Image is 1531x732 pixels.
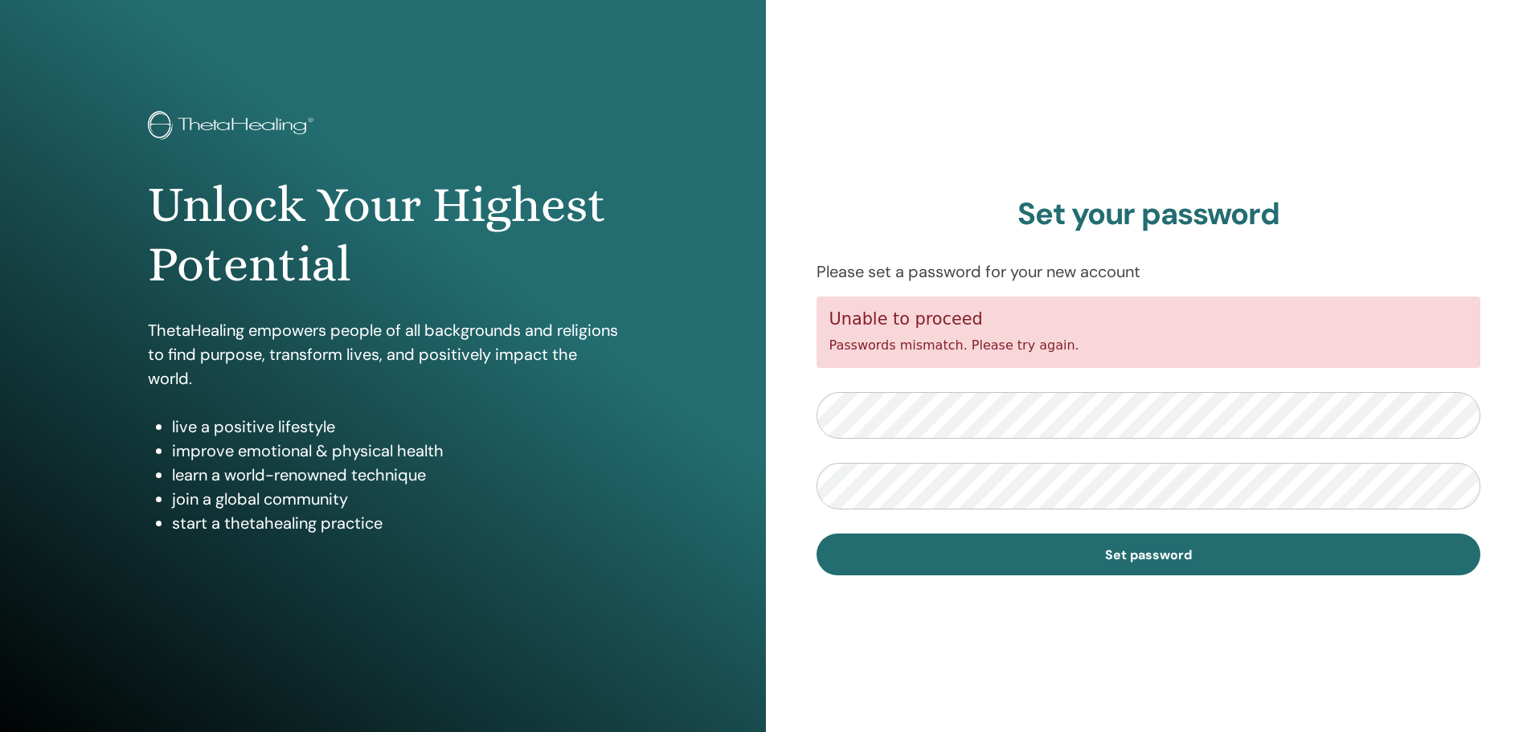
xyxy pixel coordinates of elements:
[172,415,618,439] li: live a positive lifestyle
[817,534,1481,575] button: Set password
[148,175,618,295] h1: Unlock Your Highest Potential
[1105,546,1192,563] span: Set password
[172,511,618,535] li: start a thetahealing practice
[817,296,1481,368] div: Passwords mismatch. Please try again.
[817,260,1481,284] p: Please set a password for your new account
[172,463,618,487] li: learn a world-renowned technique
[172,439,618,463] li: improve emotional & physical health
[817,196,1481,233] h2: Set your password
[148,318,618,391] p: ThetaHealing empowers people of all backgrounds and religions to find purpose, transform lives, a...
[829,309,1468,329] h5: Unable to proceed
[172,487,618,511] li: join a global community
